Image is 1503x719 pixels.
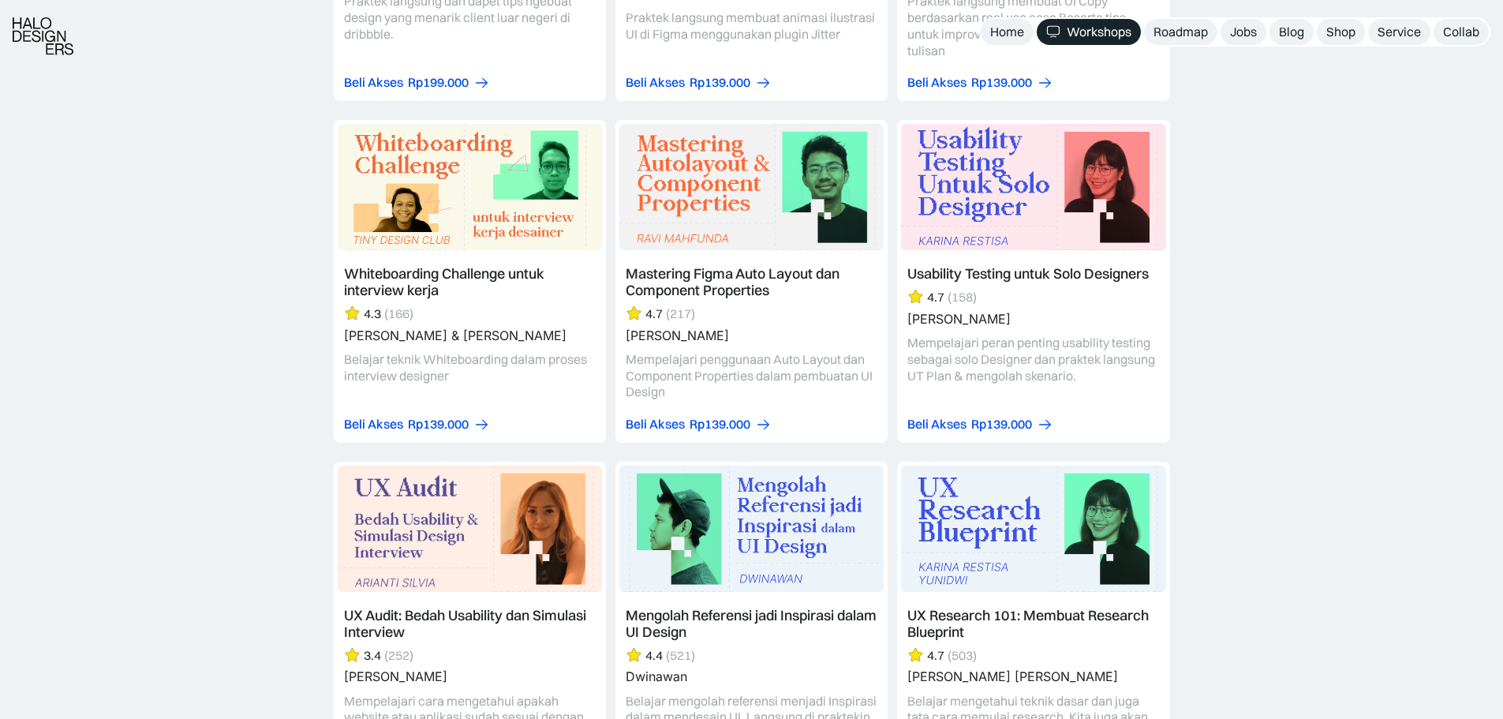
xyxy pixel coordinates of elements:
[990,24,1024,40] div: Home
[626,416,772,433] a: Beli AksesRp139.000
[1434,19,1489,45] a: Collab
[626,74,772,91] a: Beli AksesRp139.000
[907,416,1053,433] a: Beli AksesRp139.000
[344,74,490,91] a: Beli AksesRp199.000
[690,74,750,91] div: Rp139.000
[1317,19,1365,45] a: Shop
[981,19,1034,45] a: Home
[1326,24,1355,40] div: Shop
[1368,19,1430,45] a: Service
[1378,24,1421,40] div: Service
[1269,19,1314,45] a: Blog
[907,74,1053,91] a: Beli AksesRp139.000
[408,416,469,433] div: Rp139.000
[1144,19,1217,45] a: Roadmap
[690,416,750,433] div: Rp139.000
[907,416,966,433] div: Beli Akses
[344,416,403,433] div: Beli Akses
[1153,24,1208,40] div: Roadmap
[344,74,403,91] div: Beli Akses
[344,416,490,433] a: Beli AksesRp139.000
[971,416,1032,433] div: Rp139.000
[907,74,966,91] div: Beli Akses
[971,74,1032,91] div: Rp139.000
[1037,19,1141,45] a: Workshops
[1443,24,1479,40] div: Collab
[1279,24,1304,40] div: Blog
[626,74,685,91] div: Beli Akses
[1067,24,1131,40] div: Workshops
[1221,19,1266,45] a: Jobs
[1230,24,1257,40] div: Jobs
[626,416,685,433] div: Beli Akses
[408,74,469,91] div: Rp199.000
